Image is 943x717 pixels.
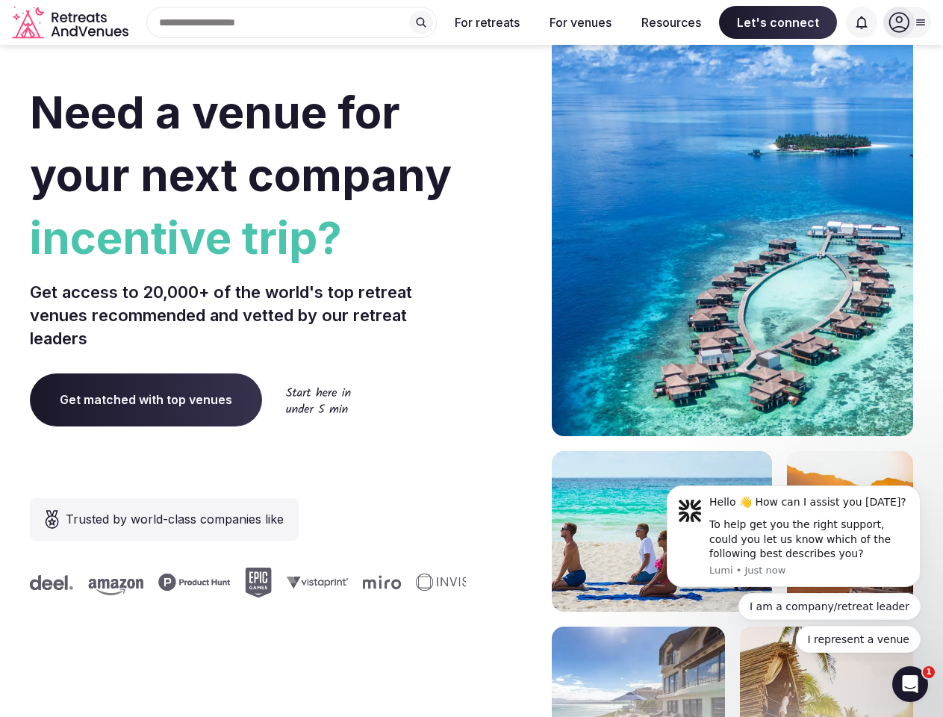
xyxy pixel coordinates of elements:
svg: Invisible company logo [414,574,497,592]
p: Get access to 20,000+ of the world's top retreat venues recommended and vetted by our retreat lea... [30,281,466,350]
a: Get matched with top venues [30,373,262,426]
span: Trusted by world-class companies like [66,510,284,528]
iframe: Intercom live chat [892,666,928,702]
a: Visit the homepage [12,6,131,40]
span: Need a venue for your next company [30,85,452,202]
iframe: Intercom notifications message [644,472,943,662]
button: For retreats [443,6,532,39]
img: yoga on tropical beach [552,451,772,612]
img: Start here in under 5 min [286,387,351,413]
span: incentive trip? [30,206,466,269]
svg: Retreats and Venues company logo [12,6,131,40]
button: Resources [629,6,713,39]
span: Let's connect [719,6,837,39]
button: For venues [538,6,623,39]
svg: Miro company logo [361,575,399,589]
svg: Epic Games company logo [243,568,270,597]
img: woman sitting in back of truck with camels [787,451,913,612]
span: 1 [923,666,935,678]
svg: Deel company logo [28,575,72,590]
svg: Vistaprint company logo [285,576,346,589]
